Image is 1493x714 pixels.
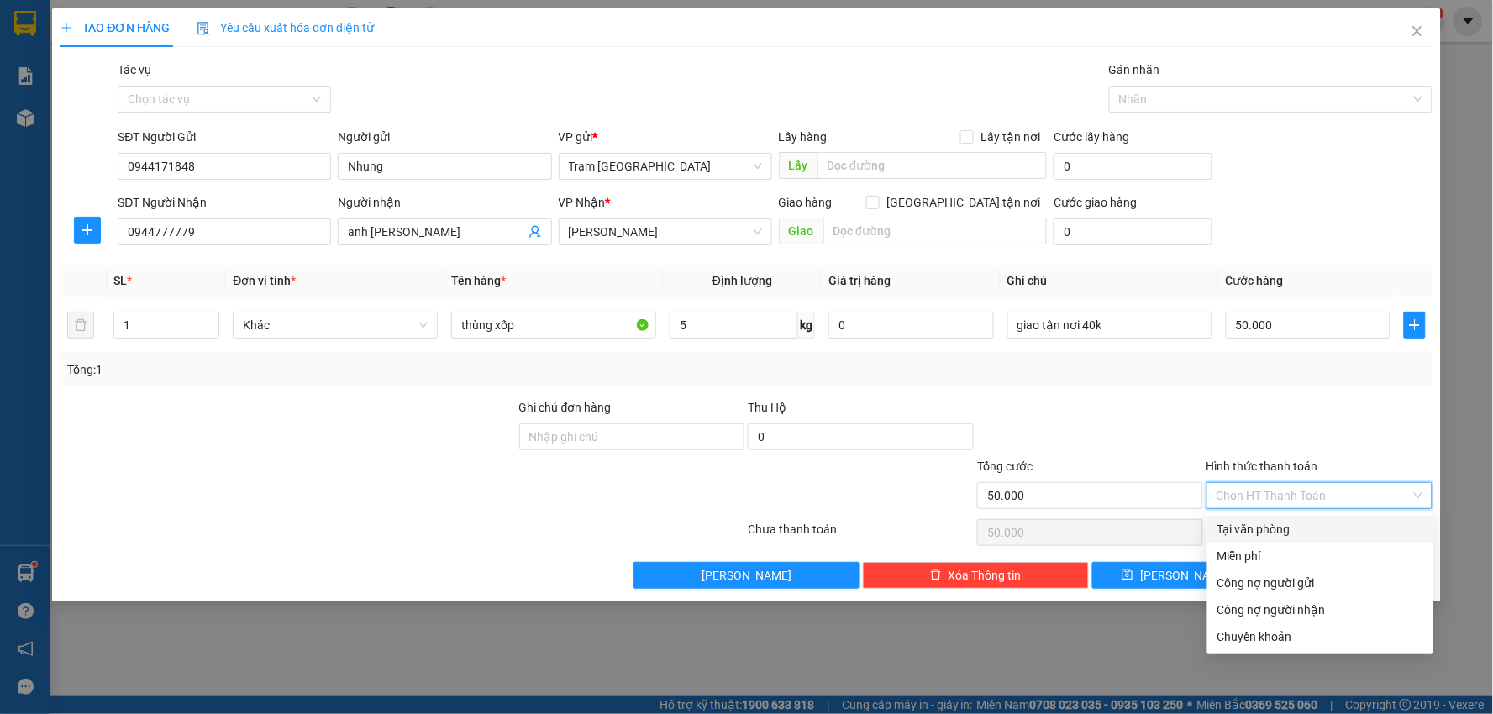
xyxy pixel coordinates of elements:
[74,217,101,244] button: plus
[1394,8,1441,55] button: Close
[779,218,823,244] span: Giao
[118,63,151,76] label: Tác vụ
[748,401,786,414] span: Thu Hộ
[1405,318,1424,332] span: plus
[118,128,331,146] div: SĐT Người Gửi
[116,93,128,105] span: environment
[1217,520,1423,538] div: Tại văn phòng
[798,312,815,339] span: kg
[828,312,994,339] input: 0
[880,193,1047,212] span: [GEOGRAPHIC_DATA] tận nơi
[1207,570,1433,596] div: Cước gửi hàng sẽ được ghi vào công nợ của người gửi
[1007,312,1212,339] input: Ghi Chú
[60,21,170,34] span: TẠO ĐƠN HÀNG
[633,562,860,589] button: [PERSON_NAME]
[8,8,244,40] li: Trung Nga
[118,193,331,212] div: SĐT Người Nhận
[8,8,67,67] img: logo.jpg
[702,566,791,585] span: [PERSON_NAME]
[1217,627,1423,646] div: Chuyển khoản
[1226,274,1284,287] span: Cước hàng
[75,223,100,237] span: plus
[949,566,1022,585] span: Xóa Thông tin
[67,312,94,339] button: delete
[974,128,1047,146] span: Lấy tận nơi
[60,22,72,34] span: plus
[243,312,428,338] span: Khác
[1411,24,1424,38] span: close
[1054,153,1212,180] input: Cước lấy hàng
[1109,63,1160,76] label: Gán nhãn
[519,401,612,414] label: Ghi chú đơn hàng
[559,128,772,146] div: VP gửi
[1140,566,1230,585] span: [PERSON_NAME]
[712,274,772,287] span: Định lượng
[116,71,223,90] li: VP [PERSON_NAME]
[779,152,817,179] span: Lấy
[1054,196,1137,209] label: Cước giao hàng
[930,569,942,582] span: delete
[451,274,506,287] span: Tên hàng
[338,193,551,212] div: Người nhận
[1206,459,1318,473] label: Hình thức thanh toán
[338,128,551,146] div: Người gửi
[779,196,833,209] span: Giao hàng
[1122,569,1133,582] span: save
[519,423,745,450] input: Ghi chú đơn hàng
[233,274,296,287] span: Đơn vị tính
[746,520,975,549] div: Chưa thanh toán
[569,219,762,244] span: Phan Thiết
[528,225,542,239] span: user-add
[197,22,210,35] img: icon
[559,196,606,209] span: VP Nhận
[113,274,127,287] span: SL
[1054,218,1212,245] input: Cước giao hàng
[197,21,374,34] span: Yêu cầu xuất hóa đơn điện tử
[1092,562,1261,589] button: save[PERSON_NAME]
[823,218,1048,244] input: Dọc đường
[451,312,656,339] input: VD: Bàn, Ghế
[1207,596,1433,623] div: Cước gửi hàng sẽ được ghi vào công nợ của người nhận
[817,152,1048,179] input: Dọc đường
[828,274,891,287] span: Giá trị hàng
[569,154,762,179] span: Trạm Sài Gòn
[863,562,1089,589] button: deleteXóa Thông tin
[977,459,1033,473] span: Tổng cước
[1217,601,1423,619] div: Công nợ người nhận
[1001,265,1219,297] th: Ghi chú
[1054,130,1129,144] label: Cước lấy hàng
[1404,312,1425,339] button: plus
[1217,547,1423,565] div: Miễn phí
[67,360,576,379] div: Tổng: 1
[1217,574,1423,592] div: Công nợ người gửi
[116,92,218,143] b: T1 [PERSON_NAME], P Phú Thuỷ
[779,130,828,144] span: Lấy hàng
[8,71,116,127] li: VP Trạm [GEOGRAPHIC_DATA]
